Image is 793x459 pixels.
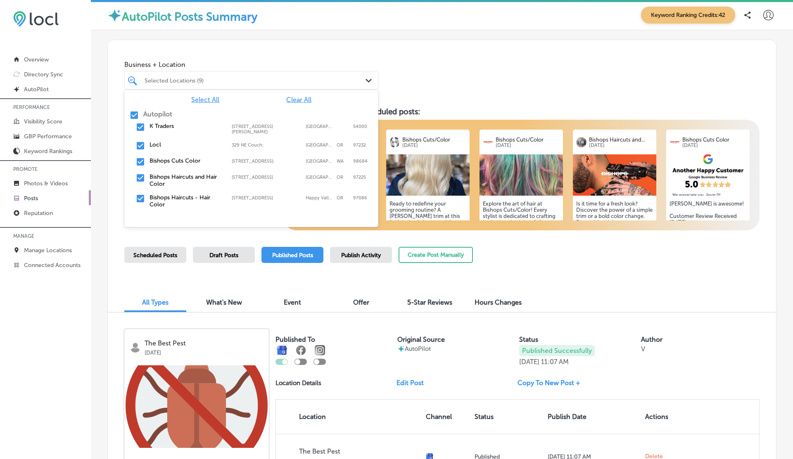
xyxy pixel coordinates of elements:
[641,336,662,343] label: Author
[150,194,223,208] label: Bishops Haircuts - Hair Color
[130,342,140,353] img: logo
[299,447,419,455] p: The Best Pest
[306,159,332,164] label: Vancouver
[407,298,452,306] span: 5-Star Reviews
[423,400,471,434] th: Channel
[399,247,473,263] button: Create Post Manually
[389,137,400,147] img: logo
[589,137,653,143] p: Bishops Haircuts and...
[544,400,642,434] th: Publish Date
[337,195,349,201] label: OR
[13,11,59,27] img: 6efc1275baa40be7c98c3b36c6bfde44.png
[353,298,369,306] span: Offer
[402,143,466,148] p: [DATE]
[24,262,81,269] p: Connected Accounts
[576,201,653,275] h5: Is it time for a fresh look? Discover the power of a simple trim or a bold color change. Every vi...
[475,298,522,306] span: Hours Changes
[275,336,315,343] label: Published To
[272,252,313,259] span: Published Posts
[396,379,430,387] a: Edit Post
[402,137,466,143] p: Bishops Cuts/Color
[389,201,466,293] h5: Ready to redefine your grooming routine? A [PERSON_NAME] trim at this lively salon brings precisi...
[337,159,349,164] label: WA
[642,400,681,434] th: Actions
[519,336,538,343] label: Status
[150,123,223,130] label: K Traders
[150,157,223,164] label: Bishops Cuts Color
[24,86,49,93] p: AutoPilot
[150,141,223,148] label: Locl
[24,56,49,63] p: Overview
[405,345,431,353] p: AutoPilot
[471,400,544,434] th: Status
[353,142,366,148] label: 97232
[306,175,332,180] label: Portland
[24,133,72,140] p: GBP Performance
[143,110,172,118] label: Autopilot
[670,137,680,147] img: logo
[145,340,263,347] p: The Best Pest
[576,137,586,147] img: logo
[496,137,560,143] p: Bishops Cuts/Color
[353,124,367,135] label: 54000
[206,298,242,306] span: What's New
[480,154,563,196] img: 16986980645c1ab7e8-4e6c-4c6b-b853-ec5f5e4251ac_2020-09-04.jpg
[386,154,470,196] img: 1698697769a3a8b04c-6b40-4c1a-bd11-4e7d474a8209_2022-06-15.jpg
[283,107,760,116] h3: Preview of upcoming scheduled posts:
[573,154,656,196] img: 169869709494f811ef-a537-490c-bb74-b19598c35efe_2020-11-13.jpg
[306,124,332,135] label: Lahore
[232,175,302,180] label: 7550 SW Beaverton Hillsdale Hwy
[124,365,269,448] img: d3f96c94-9ecd-4035-b297-9bc3a18493e1sign.png
[133,252,177,259] span: Scheduled Posts
[337,175,349,180] label: OR
[275,379,321,387] p: Location Details
[483,201,560,287] h5: Explore the art of hair at Bishops Cuts/Color! Every stylist is dedicated to crafting looks that ...
[397,345,405,353] img: autopilot-icon
[682,143,746,148] p: [DATE]
[24,71,63,78] p: Directory Sync
[353,195,367,201] label: 97086
[337,142,349,148] label: OR
[353,159,368,164] label: 98684
[483,137,493,147] img: logo
[142,298,169,306] span: All Types
[107,8,122,23] img: autopilot-icon
[682,137,746,143] p: Bishops Cuts Color
[284,298,301,306] span: Event
[541,358,569,366] p: 11:07 AM
[209,252,238,259] span: Draft Posts
[232,159,302,164] label: 16020 Southeast Mill Plain Boulevard;
[641,7,735,24] span: Keyword Ranking Credits: 42
[589,143,653,148] p: [DATE]
[353,175,366,180] label: 97225
[496,143,560,148] p: [DATE]
[24,118,62,125] p: Visibility Score
[124,61,378,69] span: Business + Location
[341,252,381,259] span: Publish Activity
[145,77,366,84] div: Selected Locations (9)
[24,148,72,155] p: Keyword Rankings
[519,358,539,366] p: [DATE]
[306,142,332,148] label: Portland
[24,247,72,254] p: Manage Locations
[24,195,38,202] p: Posts
[666,154,750,196] img: fb5bf190-7b0e-4204-97ea-a7bfcf937134.png
[232,142,302,148] label: 329 NE Couch;
[641,345,645,353] p: V
[232,124,302,135] label: 505 A1 Block Johar Town
[122,10,257,24] label: AutoPilot Posts Summary
[518,379,587,387] a: Copy To New Post +
[191,96,219,104] span: Select All
[150,173,223,187] label: Bishops Haircuts and Hair Color
[670,201,746,225] h5: [PERSON_NAME] is awesome! Customer Review Received [DATE]
[232,195,302,201] label: 15731 SE HAPPY VALLEY TOWN CENTER DR.
[286,96,311,104] span: Clear All
[24,180,68,187] p: Photos & Videos
[306,195,332,201] label: Happy Valley
[519,345,595,356] p: Published Successfully
[276,400,423,434] th: Location
[24,210,53,217] p: Reputation
[145,347,263,356] p: [DATE]
[397,336,445,343] label: Original Source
